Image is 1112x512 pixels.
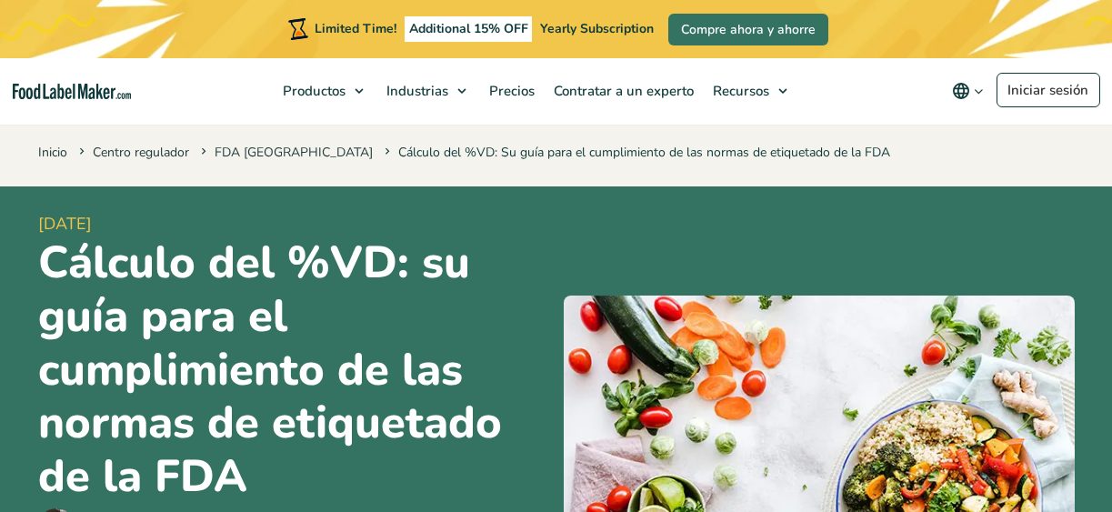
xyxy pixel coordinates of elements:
[274,58,373,124] a: Productos
[668,14,828,45] a: Compre ahora y ahorre
[997,73,1100,107] a: Iniciar sesión
[545,58,699,124] a: Contratar a un experto
[939,73,997,109] button: Change language
[315,20,396,37] span: Limited Time!
[93,144,189,161] a: Centro regulador
[38,236,549,504] h1: Cálculo del %VD: su guía para el cumplimiento de las normas de etiquetado de la FDA
[548,82,696,100] span: Contratar a un experto
[215,144,373,161] a: FDA [GEOGRAPHIC_DATA]
[480,58,540,124] a: Precios
[704,58,796,124] a: Recursos
[405,16,533,42] span: Additional 15% OFF
[540,20,654,37] span: Yearly Subscription
[377,58,476,124] a: Industrias
[38,144,67,161] a: Inicio
[484,82,536,100] span: Precios
[13,84,131,99] a: Food Label Maker homepage
[381,144,890,161] span: Cálculo del %VD: Su guía para el cumplimiento de las normas de etiquetado de la FDA
[707,82,771,100] span: Recursos
[38,212,549,236] span: [DATE]
[277,82,347,100] span: Productos
[381,82,450,100] span: Industrias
